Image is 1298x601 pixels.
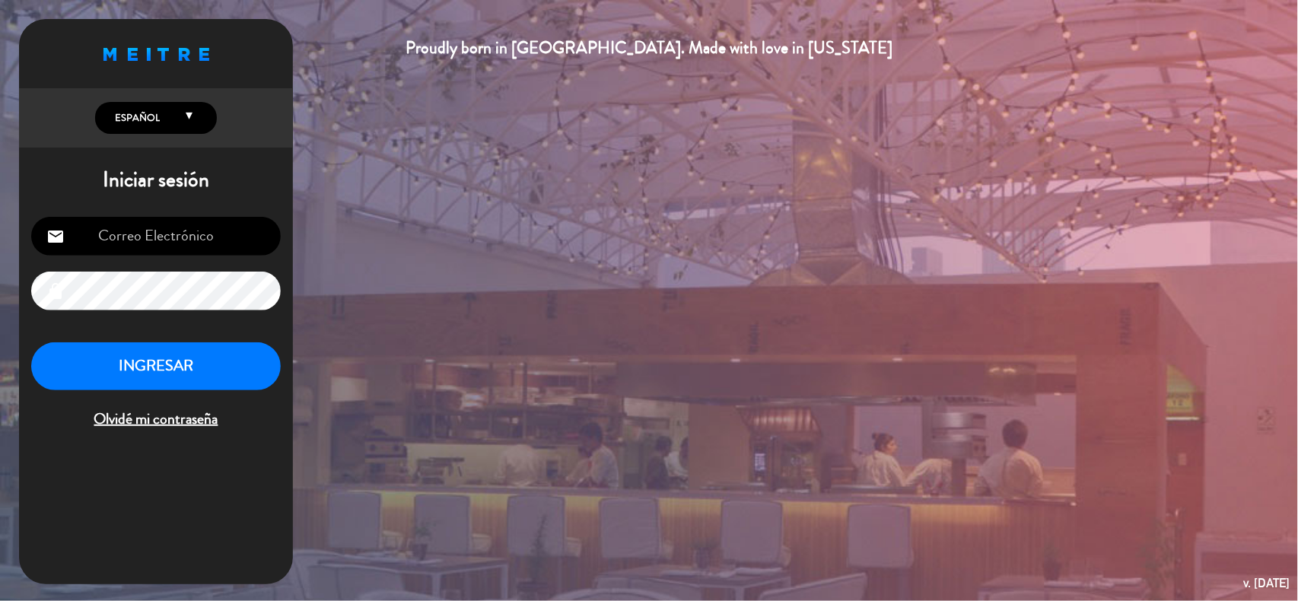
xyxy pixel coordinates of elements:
div: v. [DATE] [1244,573,1290,593]
i: lock [46,282,65,300]
h1: Iniciar sesión [19,167,293,193]
span: Español [111,110,160,126]
span: Olvidé mi contraseña [31,407,281,432]
i: email [46,227,65,246]
input: Correo Electrónico [31,217,281,256]
button: INGRESAR [31,342,281,390]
